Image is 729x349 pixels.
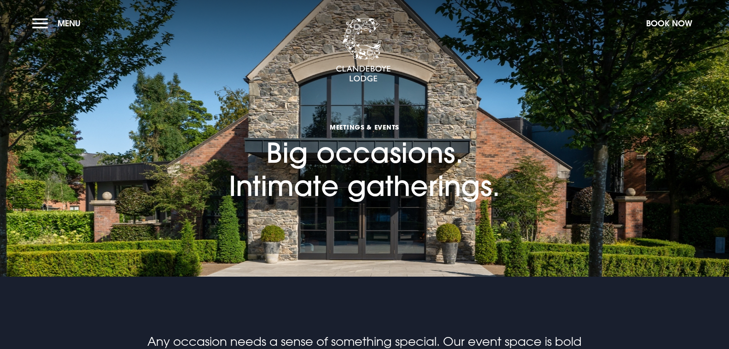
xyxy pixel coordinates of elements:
[642,13,697,33] button: Book Now
[229,123,500,131] span: Meetings & Events
[58,18,81,29] span: Menu
[32,13,85,33] button: Menu
[336,18,391,83] img: Clandeboye Lodge
[229,79,500,202] h1: Big occasions. Intimate gatherings.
